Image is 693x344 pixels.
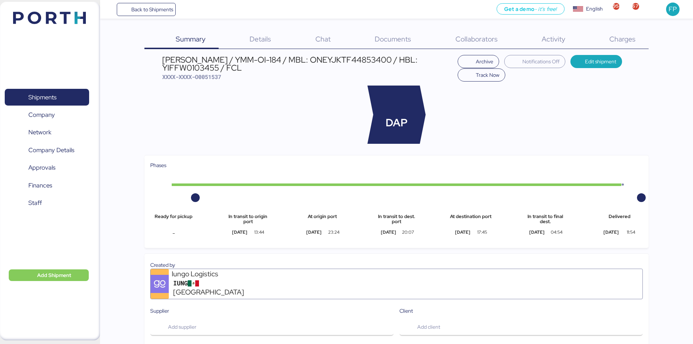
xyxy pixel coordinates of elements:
[162,73,221,80] span: XXXX-XXXX-O0051537
[399,318,643,336] button: Add client
[596,229,626,236] div: [DATE]
[28,127,51,138] span: Network
[585,57,616,66] span: Edit shipment
[225,229,255,236] div: [DATE]
[570,55,622,68] button: Edit shipment
[322,229,345,236] div: 23:24
[417,323,440,331] span: Add client
[504,55,565,68] button: Notifications Off
[396,229,420,236] div: 20:07
[28,145,74,155] span: Company Details
[28,180,52,191] span: Finances
[455,34,498,44] span: Collaborators
[375,34,411,44] span: Documents
[447,214,494,225] div: At destination port
[299,229,329,236] div: [DATE]
[117,3,176,16] a: Back to Shipments
[586,5,603,13] div: English
[522,229,552,236] div: [DATE]
[150,229,197,238] div: -
[386,115,407,131] span: DAP
[669,4,677,14] span: FP
[476,57,493,66] span: Archive
[609,34,636,44] span: Charges
[522,57,559,66] span: Notifications Off
[373,229,403,236] div: [DATE]
[373,214,420,225] div: In transit to dest. port
[150,261,643,269] div: Created by
[299,214,346,225] div: At origin port
[131,5,173,14] span: Back to Shipments
[250,34,271,44] span: Details
[37,271,71,280] span: Add Shipment
[619,229,642,236] div: 11:54
[458,68,505,82] button: Track Now
[247,229,271,236] div: 13:44
[28,198,42,208] span: Staff
[476,71,499,79] span: Track Now
[176,34,206,44] span: Summary
[5,107,89,123] a: Company
[162,56,454,72] div: [PERSON_NAME] / YMM-OI-184 / MBL: ONEYJKTF44853400 / HBL: YIFFW0103455 / FCL
[542,34,565,44] span: Activity
[522,214,569,225] div: In transit to final dest.
[5,159,89,176] a: Approvals
[104,3,117,16] button: Menu
[315,34,331,44] span: Chat
[5,142,89,159] a: Company Details
[225,214,271,225] div: In transit to origin port
[172,269,259,279] div: Iungo Logistics
[168,323,196,331] span: Add supplier
[150,161,643,169] div: Phases
[28,162,55,173] span: Approvals
[458,55,499,68] button: Archive
[5,124,89,141] a: Network
[28,110,55,120] span: Company
[545,229,568,236] div: 04:54
[150,318,394,336] button: Add supplier
[470,229,494,236] div: 17:45
[5,89,89,106] a: Shipments
[5,195,89,211] a: Staff
[5,177,89,194] a: Finances
[596,214,643,225] div: Delivered
[150,214,197,225] div: Ready for pickup
[9,269,89,281] button: Add Shipment
[173,287,244,298] span: [GEOGRAPHIC_DATA]
[447,229,478,236] div: [DATE]
[28,92,56,103] span: Shipments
